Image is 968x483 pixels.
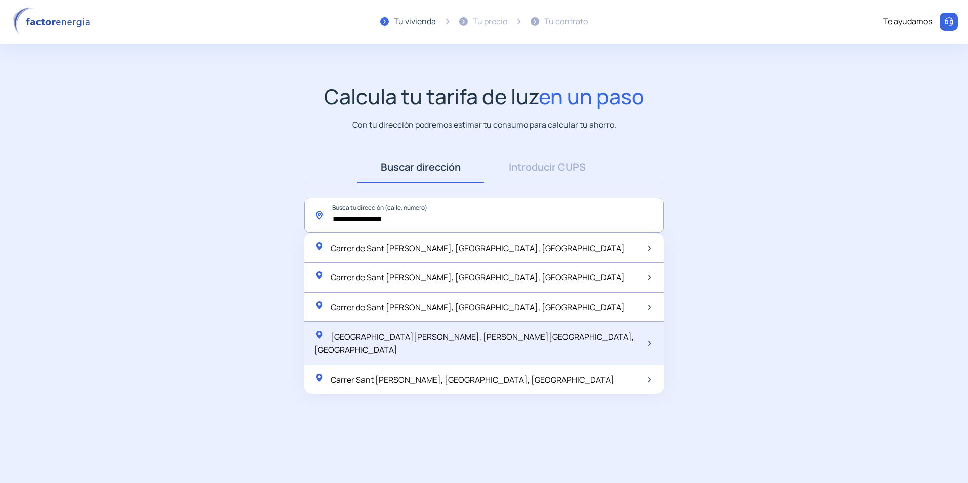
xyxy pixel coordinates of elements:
img: location-pin-green.svg [314,373,325,383]
img: arrow-next-item.svg [648,377,651,382]
a: Buscar dirección [357,151,484,183]
img: location-pin-green.svg [314,300,325,310]
div: Tu precio [473,15,507,28]
span: Carrer de Sant [PERSON_NAME], [GEOGRAPHIC_DATA], [GEOGRAPHIC_DATA] [331,302,625,313]
h1: Calcula tu tarifa de luz [324,84,644,109]
img: location-pin-green.svg [314,270,325,280]
img: arrow-next-item.svg [648,275,651,280]
img: location-pin-green.svg [314,241,325,251]
img: logo factor [10,7,96,36]
span: Carrer Sant [PERSON_NAME], [GEOGRAPHIC_DATA], [GEOGRAPHIC_DATA] [331,374,614,385]
img: arrow-next-item.svg [648,305,651,310]
span: Carrer de Sant [PERSON_NAME], [GEOGRAPHIC_DATA], [GEOGRAPHIC_DATA] [331,272,625,283]
span: en un paso [539,82,644,110]
a: Introducir CUPS [484,151,611,183]
img: llamar [944,17,954,27]
img: arrow-next-item.svg [648,246,651,251]
div: Tu contrato [544,15,588,28]
div: Te ayudamos [883,15,932,28]
img: location-pin-green.svg [314,330,325,340]
div: Tu vivienda [394,15,436,28]
span: Carrer de Sant [PERSON_NAME], [GEOGRAPHIC_DATA], [GEOGRAPHIC_DATA] [331,243,625,254]
p: Con tu dirección podremos estimar tu consumo para calcular tu ahorro. [352,118,616,131]
span: [GEOGRAPHIC_DATA][PERSON_NAME], [PERSON_NAME][GEOGRAPHIC_DATA], [GEOGRAPHIC_DATA] [314,331,634,355]
img: arrow-next-item.svg [648,341,651,346]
